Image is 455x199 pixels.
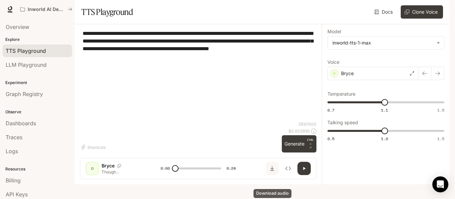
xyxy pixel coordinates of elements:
h1: TTS Playground [81,5,133,19]
span: 1.1 [381,107,388,113]
div: D [87,163,98,174]
button: Copy Voice ID [115,164,124,168]
button: Inspect [281,162,295,175]
p: Talking speed [327,120,358,125]
button: Clone Voice [401,5,443,19]
button: Shortcuts [80,142,108,152]
span: 0:24 [227,165,236,172]
div: Open Intercom Messenger [432,176,448,192]
p: Temperature [327,92,355,96]
p: Bryce [341,70,354,77]
span: 0.7 [327,107,334,113]
p: Model [327,29,341,34]
span: 0.5 [327,136,334,142]
span: 1.5 [437,136,444,142]
button: GenerateCTRL +⏎ [282,135,316,152]
p: CTRL + [307,138,314,146]
div: Download audio [253,189,291,198]
p: Bryce [102,162,115,169]
div: inworld-tts-1-max [328,37,444,49]
span: 0:00 [161,165,170,172]
span: 1.0 [381,136,388,142]
button: Download audio [265,162,279,175]
p: ⏎ [307,138,314,150]
div: inworld-tts-1-max [332,40,433,46]
p: Voice [327,60,339,64]
p: Inworld AI Demos [28,7,65,12]
a: Docs [373,5,395,19]
span: 1.5 [437,107,444,113]
p: Though [PERSON_NAME] eventually managed to turn things around by the spring of 1947, the Flamingo... [102,169,145,175]
button: All workspaces [17,3,75,16]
